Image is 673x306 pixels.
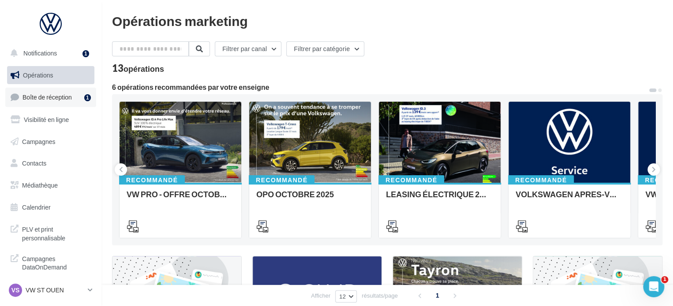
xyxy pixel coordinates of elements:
[5,198,96,217] a: Calendrier
[215,41,281,56] button: Filtrer par canal
[249,175,314,185] div: Recommandé
[339,293,346,300] span: 12
[362,291,398,300] span: résultats/page
[311,291,330,300] span: Afficher
[26,286,84,295] p: VW ST OUEN
[22,137,56,145] span: Campagnes
[112,84,648,91] div: 6 opérations recommandées par votre enseigne
[378,175,444,185] div: Recommandé
[22,181,58,189] span: Médiathèque
[7,282,94,299] a: VS VW ST OUEN
[5,220,96,246] a: PLV et print personnalisable
[5,133,96,151] a: Campagnes
[5,44,93,63] button: Notifications 1
[23,71,53,79] span: Opérations
[22,203,51,211] span: Calendrier
[112,63,164,73] div: 13
[286,41,364,56] button: Filtrer par catégorie
[516,190,623,207] div: VOLKSWAGEN APRES-VENTE
[256,190,364,207] div: OPO OCTOBRE 2025
[11,286,20,295] span: VS
[22,159,46,167] span: Contacts
[119,175,185,185] div: Recommandé
[643,276,664,297] iframe: Intercom live chat
[5,176,96,195] a: Médiathèque
[24,116,69,123] span: Visibilité en ligne
[335,290,357,302] button: 12
[5,111,96,129] a: Visibilité en ligne
[661,276,668,283] span: 1
[5,154,96,173] a: Contacts
[22,93,72,101] span: Boîte de réception
[84,94,91,101] div: 1
[386,190,494,207] div: LEASING ÉLECTRIQUE 2025
[112,14,662,27] div: Opérations marketing
[5,249,96,275] a: Campagnes DataOnDemand
[430,288,445,302] span: 1
[22,223,91,242] span: PLV et print personnalisable
[123,65,164,73] div: opérations
[127,190,234,207] div: VW PRO - OFFRE OCTOBRE 25
[5,88,96,107] a: Boîte de réception1
[5,66,96,85] a: Opérations
[22,253,91,272] span: Campagnes DataOnDemand
[508,175,574,185] div: Recommandé
[23,49,57,57] span: Notifications
[82,50,89,57] div: 1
